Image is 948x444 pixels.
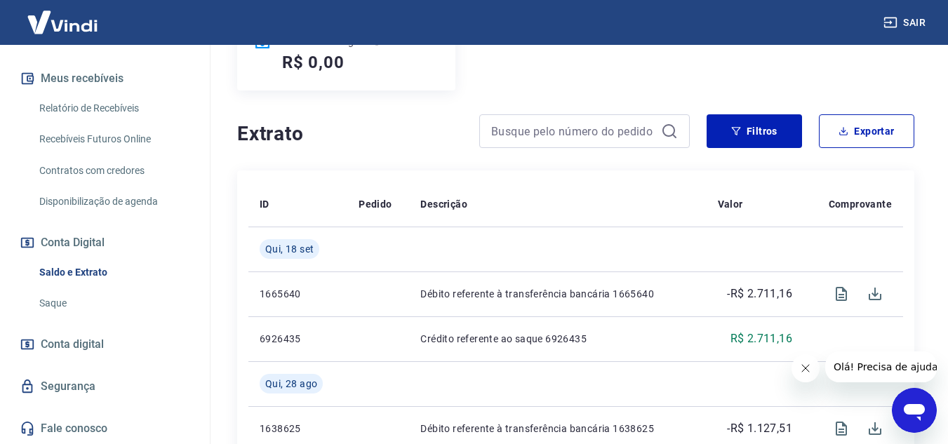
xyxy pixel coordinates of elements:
p: Crédito referente ao saque 6926435 [420,332,695,346]
p: Valor [718,197,743,211]
span: Download [858,277,892,311]
span: Qui, 18 set [265,242,314,256]
button: Exportar [819,114,914,148]
p: -R$ 1.127,51 [727,420,792,437]
p: Descrição [420,197,467,211]
p: Débito referente à transferência bancária 1638625 [420,422,695,436]
p: Débito referente à transferência bancária 1665640 [420,287,695,301]
h5: R$ 0,00 [282,51,345,74]
a: Disponibilização de agenda [34,187,193,216]
input: Busque pelo número do pedido [491,121,655,142]
a: Fale conosco [17,413,193,444]
p: 6926435 [260,332,336,346]
a: Recebíveis Futuros Online [34,125,193,154]
span: Visualizar [825,277,858,311]
a: Saque [34,289,193,318]
button: Sair [881,10,931,36]
a: Conta digital [17,329,193,360]
p: ID [260,197,269,211]
button: Meus recebíveis [17,63,193,94]
p: 1665640 [260,287,336,301]
span: Olá! Precisa de ajuda? [8,10,118,21]
button: Conta Digital [17,227,193,258]
a: Saldo e Extrato [34,258,193,287]
img: Vindi [17,1,108,43]
button: Filtros [707,114,802,148]
iframe: Mensagem da empresa [825,351,937,382]
iframe: Botão para abrir a janela de mensagens [892,388,937,433]
a: Segurança [17,371,193,402]
p: 1638625 [260,422,336,436]
span: Conta digital [41,335,104,354]
span: Qui, 28 ago [265,377,317,391]
h4: Extrato [237,120,462,148]
p: Pedido [359,197,392,211]
a: Relatório de Recebíveis [34,94,193,123]
p: Comprovante [829,197,892,211]
p: -R$ 2.711,16 [727,285,792,302]
a: Contratos com credores [34,156,193,185]
iframe: Fechar mensagem [792,354,820,382]
p: R$ 2.711,16 [730,330,792,347]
